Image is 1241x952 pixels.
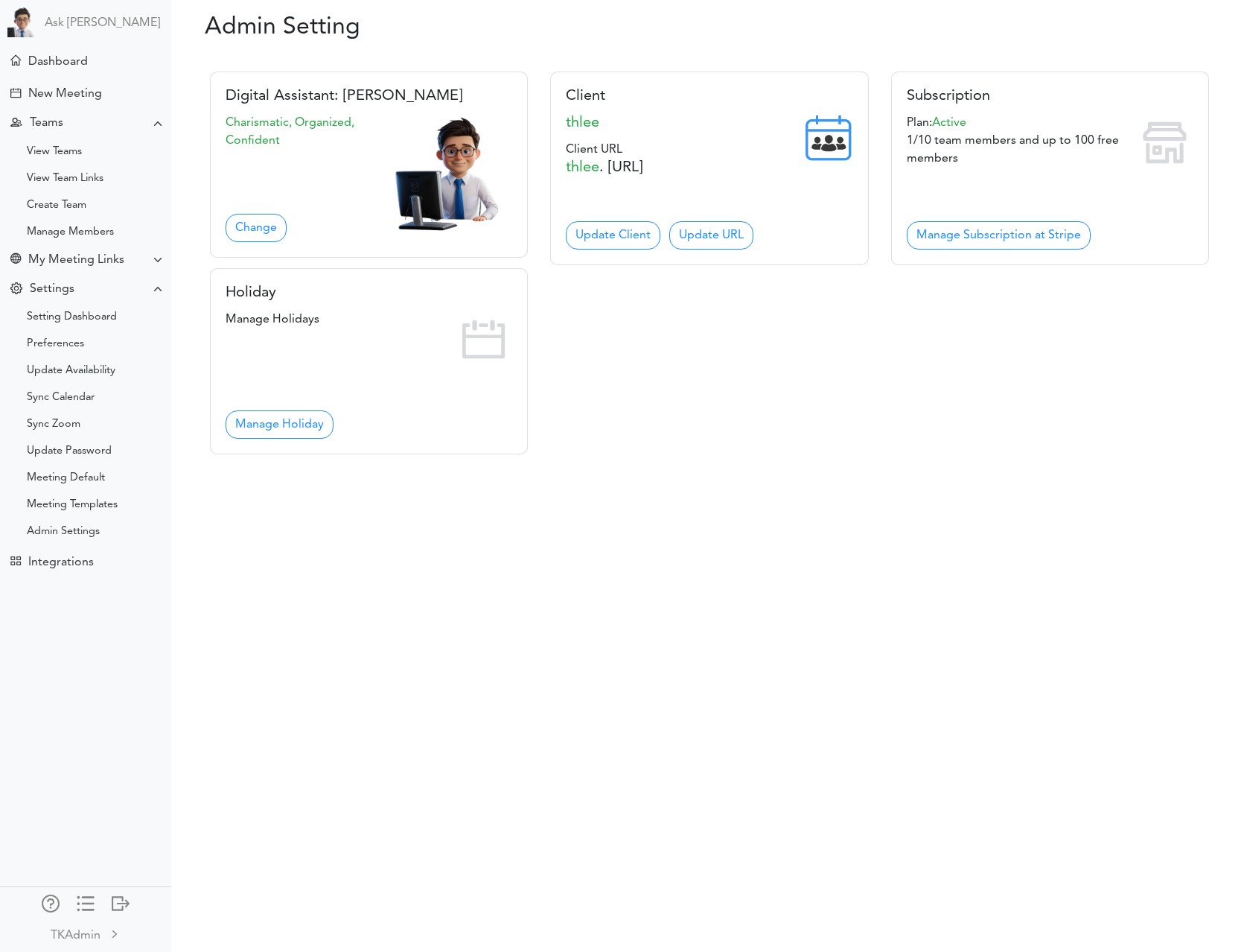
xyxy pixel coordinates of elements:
[907,87,1193,105] h5: Subscription
[226,214,287,242] a: Change
[455,311,512,368] img: schedule.png
[27,314,117,321] div: Setting Dashboard
[907,221,1091,250] a: Manage Subscription at Stripe
[112,895,130,910] div: Log out
[566,221,660,250] a: Update Client
[566,114,852,132] h5: thlee
[27,175,103,183] div: View Team Links
[30,116,63,130] div: Teams
[27,501,118,509] div: Meeting Templates
[10,556,21,566] div: TEAMCAL AI Workflow Apps
[892,72,1208,264] div: Plan:
[10,282,22,296] div: Change Settings
[28,87,102,101] div: New Meeting
[27,229,114,236] div: Manage Members
[27,475,105,482] div: Meeting Default
[45,16,160,31] a: Ask [PERSON_NAME]
[42,895,60,910] div: Manage Members and Externals
[27,394,95,402] div: Sync Calendar
[27,448,112,455] div: Update Password
[27,421,80,428] div: Sync Zoom
[551,72,867,264] div: Client URL
[226,410,334,439] a: Manage Holiday
[7,7,37,37] img: Powered by TEAMCAL AI
[932,117,966,129] span: Days remaining:
[566,159,852,177] h5: . [URL]
[51,927,101,945] div: TKAdmin
[1,917,170,951] a: TKAdmin
[804,114,852,162] img: teamcalendar.png
[10,55,21,66] div: Home
[226,117,354,147] span: Charismatic, Organized, Confident
[77,895,95,915] a: Change side menu
[669,221,753,250] a: Update URL
[1136,114,1193,171] img: subscription.png
[27,148,82,156] div: View Teams
[28,253,124,267] div: My Meeting Links
[393,114,512,233] img: Ray.png
[211,269,527,454] div: Manage Holidays
[566,87,852,105] h5: Client
[10,88,21,98] div: Creating Meeting
[226,284,512,302] h5: Holiday
[27,202,86,209] div: Create Team
[28,55,88,69] div: Dashboard
[30,282,74,296] div: Settings
[566,160,599,175] span: thlee
[27,367,115,375] div: Update Availability
[27,528,100,536] div: Admin Settings
[226,87,512,105] h5: Digital Assistant: [PERSON_NAME]
[182,13,517,42] h2: Admin Setting
[907,132,1193,168] p: 1/10 team members and up to 100 free members
[28,556,94,570] div: Integrations
[27,340,84,348] div: Preferences
[10,253,21,267] div: Share Meeting Link
[77,895,95,910] div: Show only icons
